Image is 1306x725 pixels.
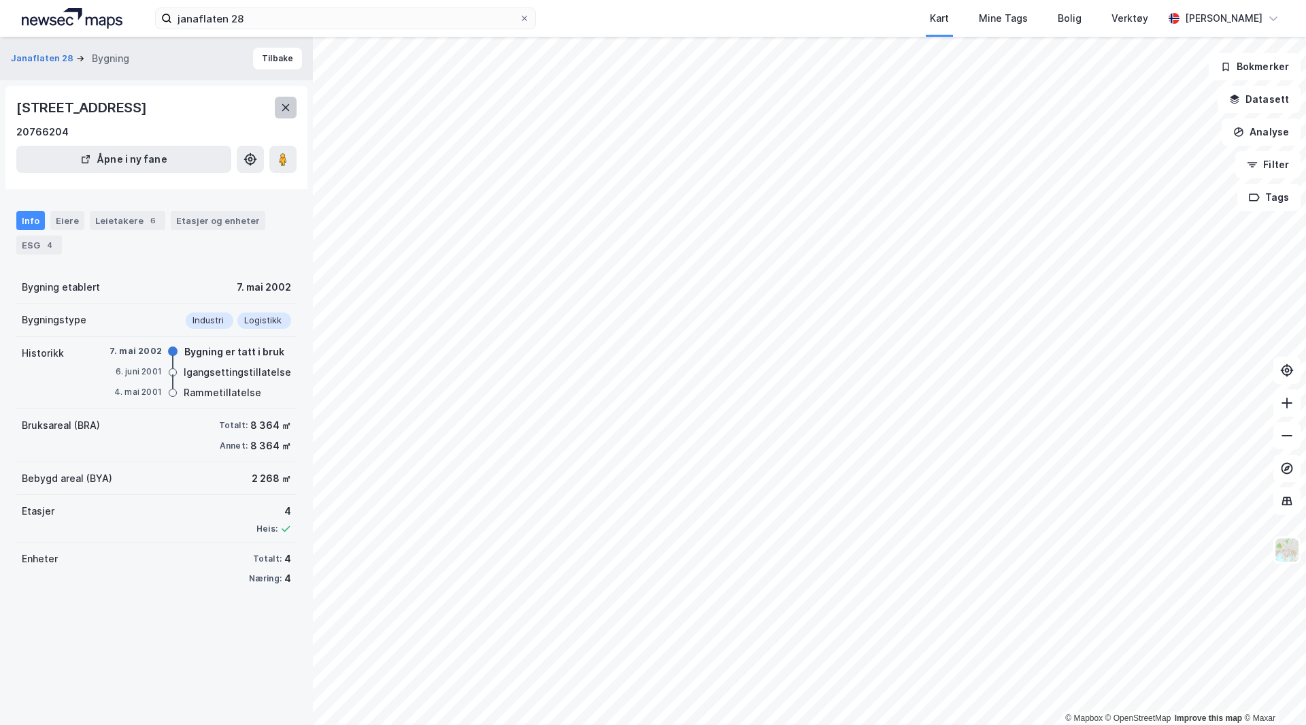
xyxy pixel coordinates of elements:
button: Filter [1235,151,1301,178]
div: 6. juni 2001 [107,366,162,378]
a: Mapbox [1065,713,1103,723]
div: 20766204 [16,124,69,140]
button: Janaflaten 28 [11,52,76,65]
div: 6 [146,214,160,227]
div: Bygning [92,50,129,67]
a: Improve this map [1175,713,1242,723]
img: Z [1274,537,1300,563]
div: Historikk [22,345,64,361]
div: 4. mai 2001 [107,386,162,398]
div: 4 [284,551,291,567]
div: 4 [43,238,56,252]
div: Info [16,211,45,230]
img: logo.a4113a55bc3d86da70a041830d287a7e.svg [22,8,122,29]
div: Mine Tags [979,10,1028,27]
div: 8 364 ㎡ [250,438,291,454]
div: 2 268 ㎡ [252,470,291,487]
div: Bygningstype [22,312,86,328]
button: Tilbake [253,48,302,69]
div: Verktøy [1111,10,1148,27]
div: Bruksareal (BRA) [22,417,100,434]
div: Heis: [256,523,278,534]
div: Etasjer [22,503,54,519]
div: [PERSON_NAME] [1185,10,1262,27]
div: Totalt: [253,553,282,564]
div: 8 364 ㎡ [250,417,291,434]
div: Kontrollprogram for chat [1238,660,1306,725]
div: Bebygd areal (BYA) [22,470,112,487]
div: Enheter [22,551,58,567]
div: Annet: [220,440,248,451]
div: [STREET_ADDRESS] [16,97,150,118]
div: Næring: [249,573,282,584]
div: Leietakere [90,211,165,230]
button: Analyse [1222,118,1301,146]
button: Åpne i ny fane [16,146,231,173]
div: Rammetillatelse [184,385,261,401]
div: Bygning etablert [22,279,100,295]
div: Totalt: [219,420,248,431]
div: Etasjer og enheter [176,214,260,227]
div: 4 [256,503,291,519]
div: Eiere [50,211,84,230]
div: 7. mai 2002 [237,279,291,295]
div: Bygning er tatt i bruk [184,344,284,360]
button: Bokmerker [1209,53,1301,80]
a: OpenStreetMap [1105,713,1171,723]
input: Søk på adresse, matrikkel, gårdeiere, leietakere eller personer [172,8,519,29]
div: ESG [16,236,62,255]
div: Bolig [1058,10,1082,27]
div: Kart [930,10,949,27]
div: 4 [284,570,291,587]
button: Datasett [1218,86,1301,113]
div: 7. mai 2002 [107,345,162,357]
iframe: Chat Widget [1238,660,1306,725]
div: Igangsettingstillatelse [184,364,291,381]
button: Tags [1237,184,1301,211]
